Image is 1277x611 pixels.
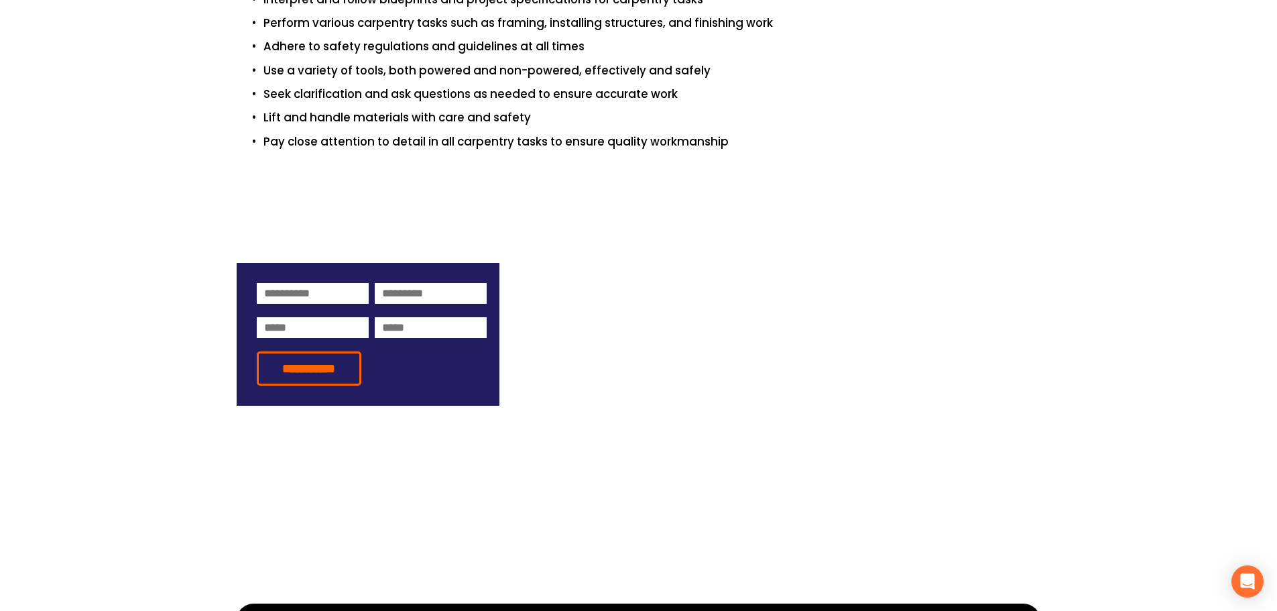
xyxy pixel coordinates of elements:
p: Pay close attention to detail in all carpentry tasks to ensure quality workmanship [263,133,1041,151]
p: Seek clarification and ask questions as needed to ensure accurate work [263,85,1041,103]
p: Perform various carpentry tasks such as framing, installing structures, and finishing work [263,14,1041,32]
p: Adhere to safety regulations and guidelines at all times [263,38,1041,56]
p: Use a variety of tools, both powered and non-powered, effectively and safely [263,62,1041,80]
p: Lift and handle materials with care and safety [263,109,1041,127]
div: Open Intercom Messenger [1231,565,1264,598]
